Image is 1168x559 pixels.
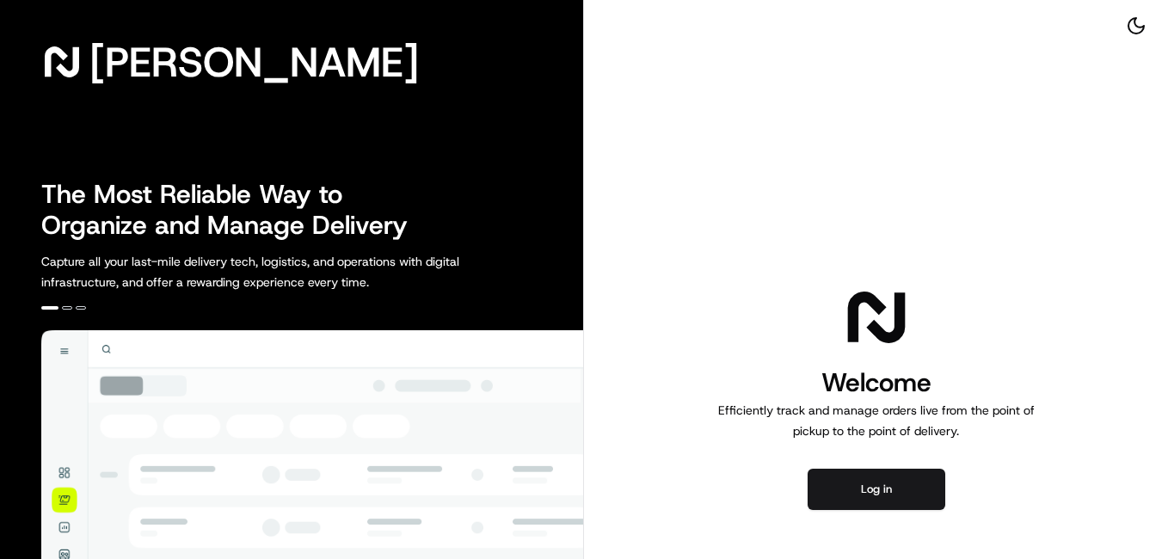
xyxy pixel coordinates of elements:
p: Capture all your last-mile delivery tech, logistics, and operations with digital infrastructure, ... [41,251,537,292]
p: Efficiently track and manage orders live from the point of pickup to the point of delivery. [711,400,1042,441]
h1: Welcome [711,365,1042,400]
span: [PERSON_NAME] [89,45,419,79]
h2: The Most Reliable Way to Organize and Manage Delivery [41,179,427,241]
button: Log in [808,469,945,510]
